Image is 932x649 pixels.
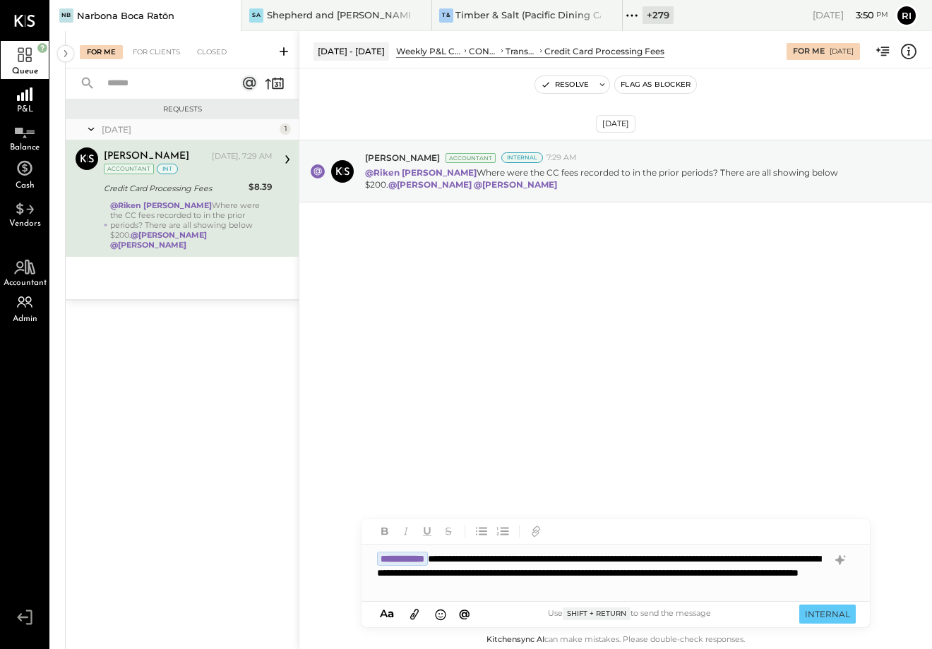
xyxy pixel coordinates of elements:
div: Transaction Related Expenses [506,45,537,57]
div: $8.39 [249,180,273,194]
a: Accountant [1,253,49,291]
div: Sa [249,8,263,23]
button: Flag as Blocker [615,76,696,93]
button: INTERNAL [799,605,856,624]
strong: @[PERSON_NAME] [474,179,557,190]
div: int [157,164,178,174]
div: NB [59,8,73,23]
div: Internal [501,152,543,163]
a: Cash [1,155,49,193]
span: Balance [10,143,40,152]
span: @ [459,607,470,620]
button: Unordered List [472,522,491,540]
button: Italic [397,522,415,540]
button: Underline [418,522,436,540]
div: For Clients [126,45,187,59]
span: Admin [13,315,37,323]
span: [PERSON_NAME] [365,152,440,164]
div: Accountant [446,153,496,163]
div: [DATE], 7:29 AM [212,151,273,162]
div: Credit Card Processing Fees [544,45,664,57]
button: Aa [376,606,398,621]
span: 7:29 AM [546,152,577,164]
strong: @[PERSON_NAME] [388,179,472,190]
a: P&L [1,79,49,117]
div: For Me [793,46,825,57]
span: Cash [16,181,35,190]
a: Vendors [1,193,49,231]
div: Weekly P&L Comparison [396,45,462,57]
strong: @Riken [PERSON_NAME] [110,200,212,210]
div: Closed [190,45,234,59]
div: Narbona Boca Ratōn [77,9,174,23]
div: Where were the CC fees recorded to in the prior periods? There are all showing below $200. [110,200,273,250]
button: Ri [895,4,918,27]
div: [PERSON_NAME] [104,150,189,164]
div: CONTROLLABLE EXPENSES [469,45,498,57]
span: Shift + Return [563,607,631,620]
div: [DATE] - [DATE] [313,42,389,60]
strong: @[PERSON_NAME] [110,240,186,250]
p: Where were the CC fees recorded to in the prior periods? There are all showing below $200. [365,166,893,190]
button: Resolve [535,76,595,93]
button: Bold [376,522,394,540]
a: Admin [1,291,49,329]
div: 1 [280,123,291,135]
button: Ordered List [494,522,512,540]
strong: @[PERSON_NAME] [131,230,207,240]
div: T& [439,8,453,23]
a: Queue [1,41,49,79]
span: Accountant [4,279,47,287]
div: [DATE] [102,123,276,135]
button: @ [455,605,474,623]
span: Queue [12,67,38,75]
div: [DATE] [830,47,854,56]
span: P&L [17,105,33,114]
strong: @Riken [PERSON_NAME] [365,167,477,178]
div: [DATE] [813,8,888,22]
button: Strikethrough [439,522,458,540]
div: Timber & Salt (Pacific Dining CA1 LLC) [455,8,601,22]
div: Credit Card Processing Fees [104,181,244,195]
div: Requests [73,104,292,114]
div: Accountant [104,164,154,174]
button: Add URL [527,522,545,540]
div: For Me [80,45,123,59]
div: + 279 [643,6,674,24]
a: Balance [1,117,49,155]
div: Use to send the message [474,607,785,620]
div: Shepherd and [PERSON_NAME] [267,8,410,22]
div: [DATE] [596,115,635,133]
span: a [388,607,394,620]
span: Vendors [9,219,41,228]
